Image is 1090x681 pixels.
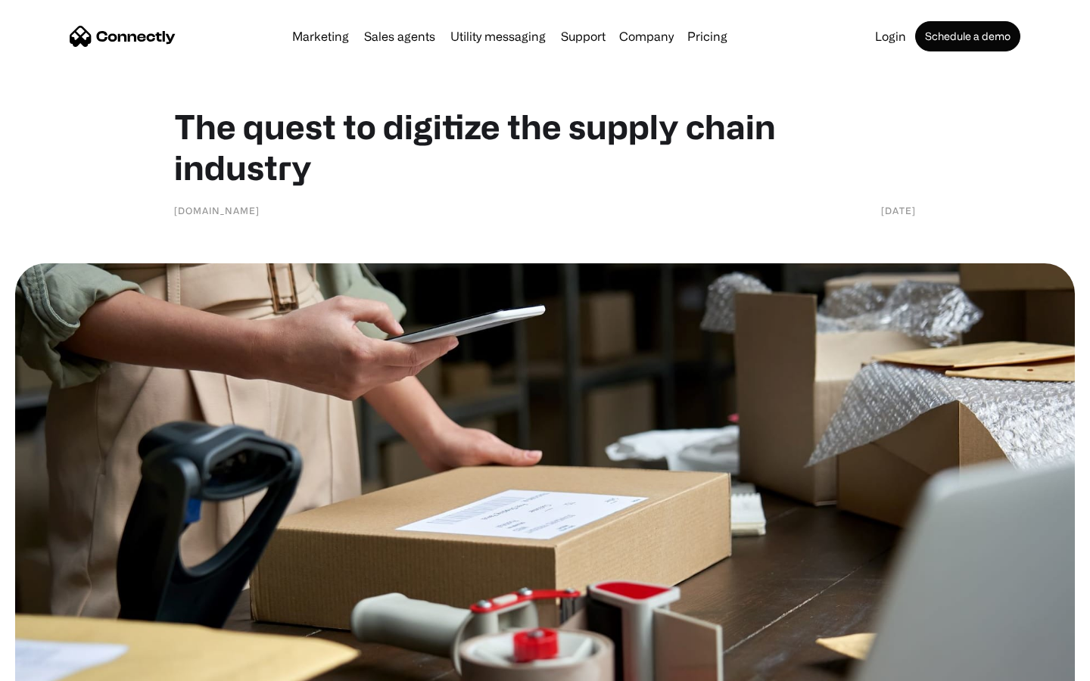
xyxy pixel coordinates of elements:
[174,203,260,218] div: [DOMAIN_NAME]
[869,30,912,42] a: Login
[174,106,916,188] h1: The quest to digitize the supply chain industry
[70,25,176,48] a: home
[444,30,552,42] a: Utility messaging
[358,30,441,42] a: Sales agents
[881,203,916,218] div: [DATE]
[619,26,674,47] div: Company
[30,655,91,676] ul: Language list
[615,26,678,47] div: Company
[286,30,355,42] a: Marketing
[15,655,91,676] aside: Language selected: English
[915,21,1020,51] a: Schedule a demo
[555,30,612,42] a: Support
[681,30,733,42] a: Pricing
